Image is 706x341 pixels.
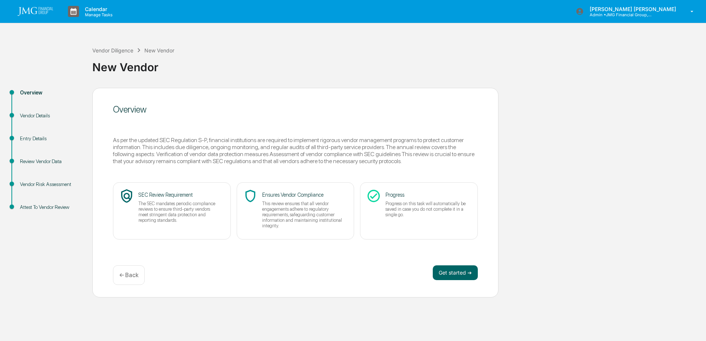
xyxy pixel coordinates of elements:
div: Review Vendor Data [20,158,80,165]
div: Attest To Vendor Review [20,203,80,211]
p: Progress [385,192,467,198]
div: Vendor Risk Assessment [20,180,80,188]
div: As per the updated SEC Regulation S-P, financial institutions are required to implement rigorous ... [113,137,478,165]
div: Vendor Details [20,112,80,120]
button: Get started ➔ [433,265,478,280]
p: Calendar [79,6,116,12]
div: New Vendor [92,55,702,74]
div: Overview [113,104,478,115]
p: Manage Tasks [79,12,116,17]
img: logo [18,7,53,16]
span: check_circle_icon [366,189,381,203]
p: [PERSON_NAME] [PERSON_NAME] [584,6,680,12]
p: SEC Review Requirement [138,192,220,198]
p: Admin • JMG Financial Group, Ltd. [584,12,652,17]
div: New Vendor [144,47,174,54]
span: shield_icon [243,189,258,203]
p: ← Back [119,272,138,279]
p: Ensures Vendor Compliance [262,192,344,198]
p: Progress on this task will automatically be saved in case you do not complete it in a single go. [385,201,467,217]
p: This review ensures that all vendor engagements adhere to regulatory requirements, safeguarding c... [262,201,344,228]
p: The SEC mandates periodic compliance reviews to ensure third-party vendors meet stringent data pr... [138,201,220,223]
div: Vendor Diligence [92,47,133,54]
div: Entry Details [20,135,80,142]
div: Overview [20,89,80,97]
span: policy_icon [119,189,134,203]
